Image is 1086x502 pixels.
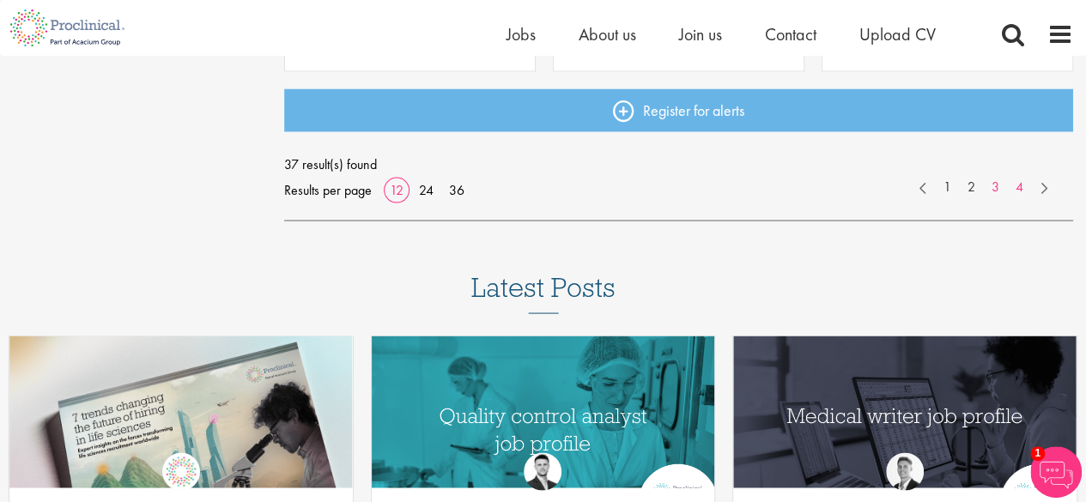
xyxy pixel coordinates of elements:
[765,23,816,45] a: Contact
[413,180,440,198] a: 24
[1030,446,1045,461] span: 1
[959,177,984,197] a: 2
[284,151,1073,177] span: 37 result(s) found
[443,180,470,198] a: 36
[1030,446,1082,498] img: Chatbot
[284,177,372,203] span: Results per page
[372,336,715,487] a: Link to a post
[859,23,936,45] a: Upload CV
[162,452,200,490] img: Proclinical Group
[579,23,636,45] a: About us
[507,23,536,45] a: Jobs
[733,336,1077,487] a: Link to a post
[935,177,960,197] a: 1
[471,272,616,313] h3: Latest Posts
[1007,177,1032,197] a: 4
[284,88,1073,131] a: Register for alerts
[886,452,924,490] img: George Watson
[983,177,1008,197] a: 3
[9,336,353,487] a: Link to a post
[524,452,561,490] img: Joshua Godden
[679,23,722,45] a: Join us
[384,180,410,198] a: 12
